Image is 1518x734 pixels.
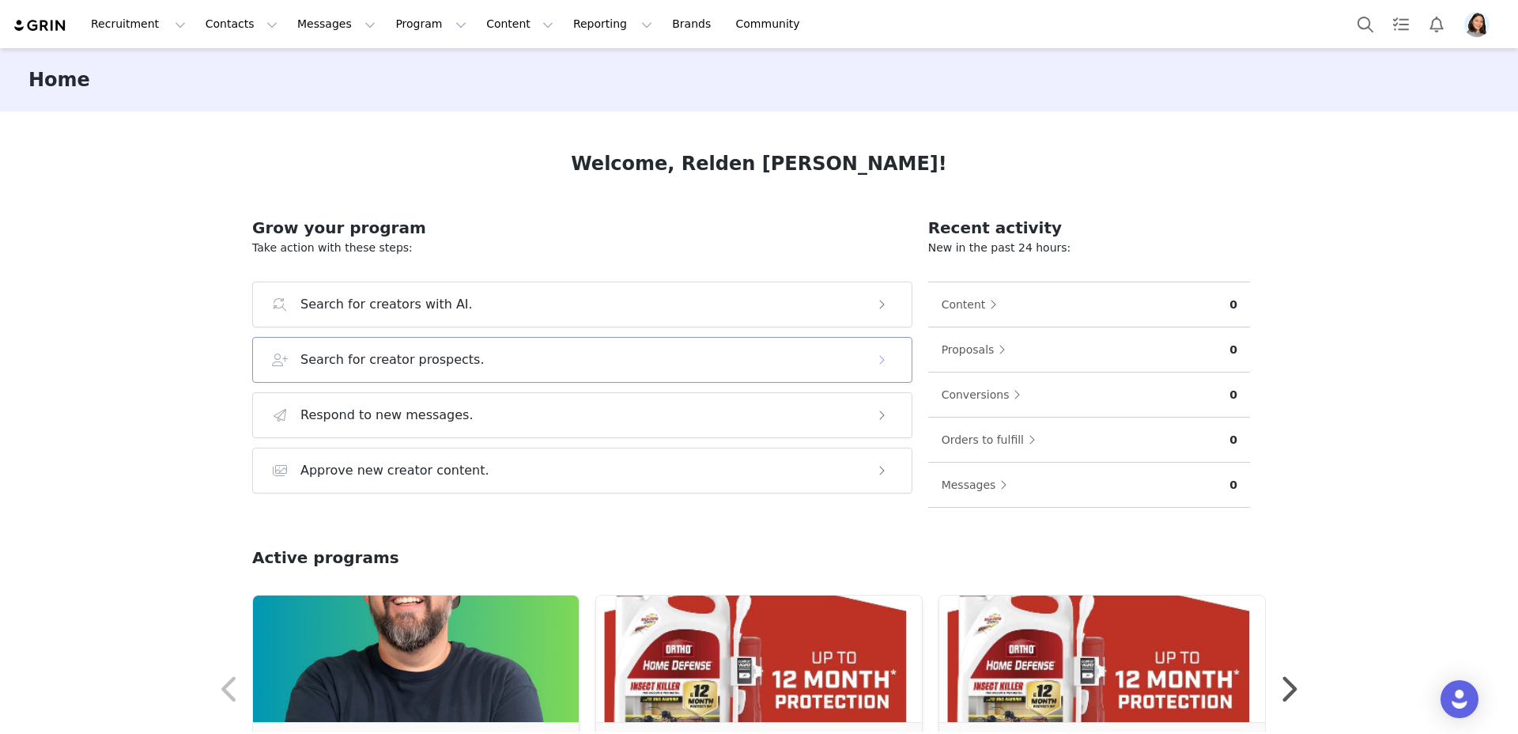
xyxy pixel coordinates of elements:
[1348,6,1383,42] button: Search
[1229,297,1237,313] p: 0
[941,427,1044,452] button: Orders to fulfill
[1419,6,1454,42] button: Notifications
[1229,387,1237,403] p: 0
[941,382,1029,407] button: Conversions
[571,149,947,178] h1: Welcome, Relden [PERSON_NAME]!
[196,6,287,42] button: Contacts
[13,18,68,33] img: grin logo
[1464,12,1490,37] img: 2b480270-d889-4394-a4e9-820b20aeff80.jpeg
[941,292,1006,317] button: Content
[941,337,1014,362] button: Proposals
[300,350,485,369] h3: Search for creator prospects.
[300,461,489,480] h3: Approve new creator content.
[386,6,476,42] button: Program
[596,596,922,722] img: 9ca29c48-ec77-4fd4-8b5b-f1be51043423.png
[252,392,912,438] button: Respond to new messages.
[1229,342,1237,358] p: 0
[1384,6,1418,42] a: Tasks
[939,596,1265,722] img: 9ca29c48-ec77-4fd4-8b5b-f1be51043423.png
[252,448,912,494] button: Approve new creator content.
[1455,12,1505,37] button: Profile
[252,337,912,383] button: Search for creator prospects.
[1229,477,1237,494] p: 0
[300,406,474,425] h3: Respond to new messages.
[564,6,662,42] button: Reporting
[81,6,195,42] button: Recruitment
[253,596,579,722] img: fa90b630-b6ae-4bfe-8537-0e2f2a7d72d5.jpg
[663,6,725,42] a: Brands
[727,6,817,42] a: Community
[928,216,1250,240] h2: Recent activity
[252,282,912,327] button: Search for creators with AI.
[941,472,1016,498] button: Messages
[252,546,399,569] h2: Active programs
[477,6,563,42] button: Content
[252,240,912,256] p: Take action with these steps:
[1229,432,1237,448] p: 0
[928,240,1250,256] p: New in the past 24 hours:
[1441,680,1478,718] div: Open Intercom Messenger
[252,216,912,240] h2: Grow your program
[300,295,473,314] h3: Search for creators with AI.
[28,66,90,94] h3: Home
[288,6,385,42] button: Messages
